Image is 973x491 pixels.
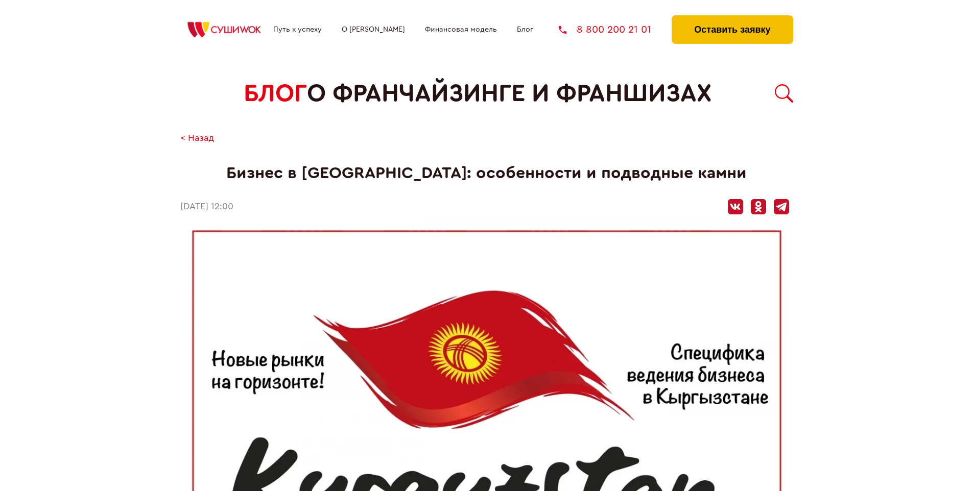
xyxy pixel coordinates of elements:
[307,80,711,108] span: о франчайзинге и франшизах
[180,133,214,144] a: < Назад
[342,26,405,34] a: О [PERSON_NAME]
[180,164,793,183] h1: Бизнес в [GEOGRAPHIC_DATA]: особенности и подводные камни
[559,24,651,35] a: 8 800 200 21 01
[244,80,307,108] span: БЛОГ
[672,15,793,44] button: Оставить заявку
[273,26,322,34] a: Путь к успеху
[577,24,651,35] span: 8 800 200 21 01
[425,26,497,34] a: Финансовая модель
[180,202,233,212] time: [DATE] 12:00
[517,26,533,34] a: Блог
